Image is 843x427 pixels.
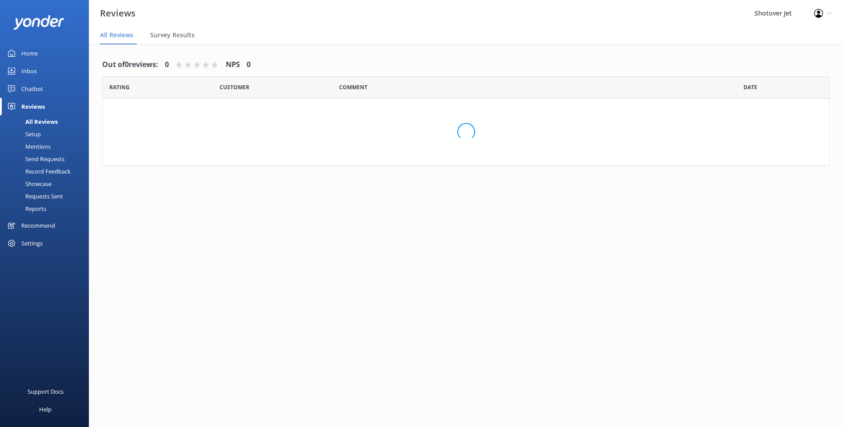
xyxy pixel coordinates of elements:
[5,128,41,140] div: Setup
[5,140,89,153] a: Mentions
[5,202,46,215] div: Reports
[5,140,51,153] div: Mentions
[28,383,64,400] div: Support Docs
[5,202,89,215] a: Reports
[39,400,52,418] div: Help
[339,83,368,91] span: Question
[150,31,195,40] span: Survey Results
[21,217,55,234] div: Recommend
[5,153,64,165] div: Send Requests
[5,115,58,128] div: All Reviews
[5,165,71,178] div: Record Feedback
[5,178,52,190] div: Showcase
[21,80,43,98] div: Chatbot
[100,31,133,40] span: All Reviews
[226,59,240,71] h4: NPS
[5,153,89,165] a: Send Requests
[21,44,38,62] div: Home
[5,190,89,202] a: Requests Sent
[13,15,64,30] img: yonder-white-logo.png
[743,83,757,91] span: Date
[165,59,169,71] h4: 0
[21,62,37,80] div: Inbox
[5,128,89,140] a: Setup
[247,59,251,71] h4: 0
[5,190,63,202] div: Requests Sent
[220,83,249,91] span: Date
[5,178,89,190] a: Showcase
[102,59,158,71] h4: Out of 0 reviews:
[5,165,89,178] a: Record Feedback
[21,98,45,115] div: Reviews
[100,6,136,20] h3: Reviews
[5,115,89,128] a: All Reviews
[109,83,130,91] span: Date
[21,234,43,252] div: Settings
